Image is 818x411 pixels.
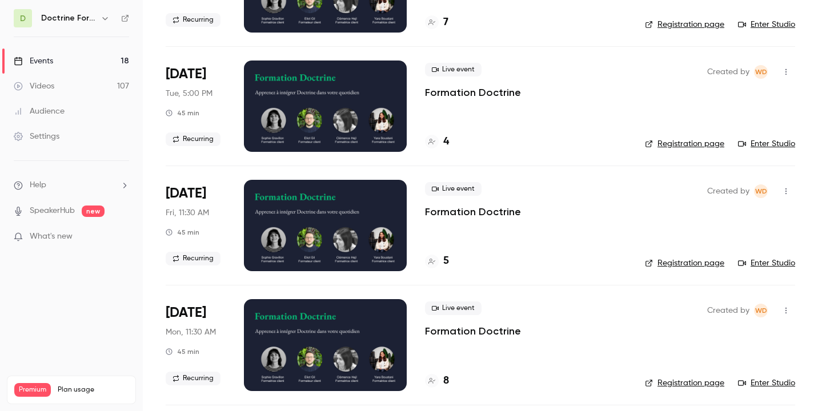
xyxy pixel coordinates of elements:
[425,253,449,269] a: 5
[30,231,73,243] span: What's new
[738,138,795,150] a: Enter Studio
[707,184,749,198] span: Created by
[166,347,199,356] div: 45 min
[645,138,724,150] a: Registration page
[754,184,768,198] span: Webinar Doctrine
[166,228,199,237] div: 45 min
[166,180,226,271] div: Oct 10 Fri, 11:30 AM (Europe/Paris)
[425,373,449,389] a: 8
[166,327,216,338] span: Mon, 11:30 AM
[166,108,199,118] div: 45 min
[14,55,53,67] div: Events
[82,205,105,217] span: new
[166,252,220,265] span: Recurring
[30,179,46,191] span: Help
[166,65,206,83] span: [DATE]
[14,383,51,397] span: Premium
[754,65,768,79] span: Webinar Doctrine
[14,179,129,191] li: help-dropdown-opener
[443,253,449,269] h4: 5
[166,304,206,322] span: [DATE]
[443,15,448,30] h4: 7
[707,304,749,317] span: Created by
[166,13,220,27] span: Recurring
[645,257,724,269] a: Registration page
[755,184,767,198] span: WD
[755,65,767,79] span: WD
[707,65,749,79] span: Created by
[30,205,75,217] a: SpeakerHub
[425,324,521,338] a: Formation Doctrine
[58,385,129,394] span: Plan usage
[115,232,129,242] iframe: Noticeable Trigger
[754,304,768,317] span: Webinar Doctrine
[14,106,65,117] div: Audience
[443,373,449,389] h4: 8
[738,377,795,389] a: Enter Studio
[166,184,206,203] span: [DATE]
[755,304,767,317] span: WD
[443,134,449,150] h4: 4
[20,13,26,25] span: D
[425,182,482,196] span: Live event
[645,19,724,30] a: Registration page
[166,299,226,390] div: Oct 13 Mon, 11:30 AM (Europe/Paris)
[645,377,724,389] a: Registration page
[425,15,448,30] a: 7
[14,80,54,92] div: Videos
[166,207,209,219] span: Fri, 11:30 AM
[14,131,59,142] div: Settings
[425,86,521,99] a: Formation Doctrine
[166,61,226,152] div: Oct 7 Tue, 5:00 PM (Europe/Paris)
[425,301,482,315] span: Live event
[41,13,96,24] h6: Doctrine Formation Avocats
[738,19,795,30] a: Enter Studio
[166,372,220,385] span: Recurring
[166,132,220,146] span: Recurring
[166,88,212,99] span: Tue, 5:00 PM
[738,257,795,269] a: Enter Studio
[425,205,521,219] a: Formation Doctrine
[425,134,449,150] a: 4
[425,63,482,76] span: Live event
